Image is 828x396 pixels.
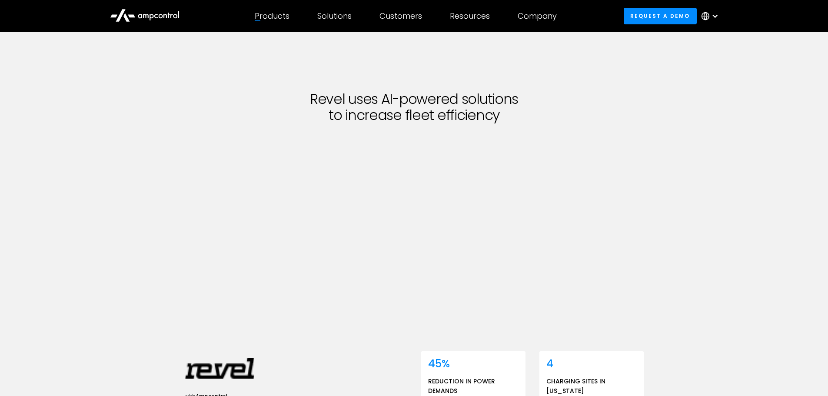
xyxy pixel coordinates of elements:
p: Charging Sites in [US_STATE] [546,376,637,396]
div: Resources [450,11,490,21]
div: Company [518,11,557,21]
div: 45% [428,358,450,369]
div: Customers [379,11,422,21]
h1: Revel uses AI-powered solutions to increase fleet efficiency [223,91,605,123]
div: Products [255,11,289,21]
div: 4 [546,358,553,369]
p: Reduction in Power Demands [428,376,519,396]
iframe: Revel Interview 11.2023 [223,129,605,330]
a: Request a demo [624,8,697,24]
div: Solutions [317,11,352,21]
